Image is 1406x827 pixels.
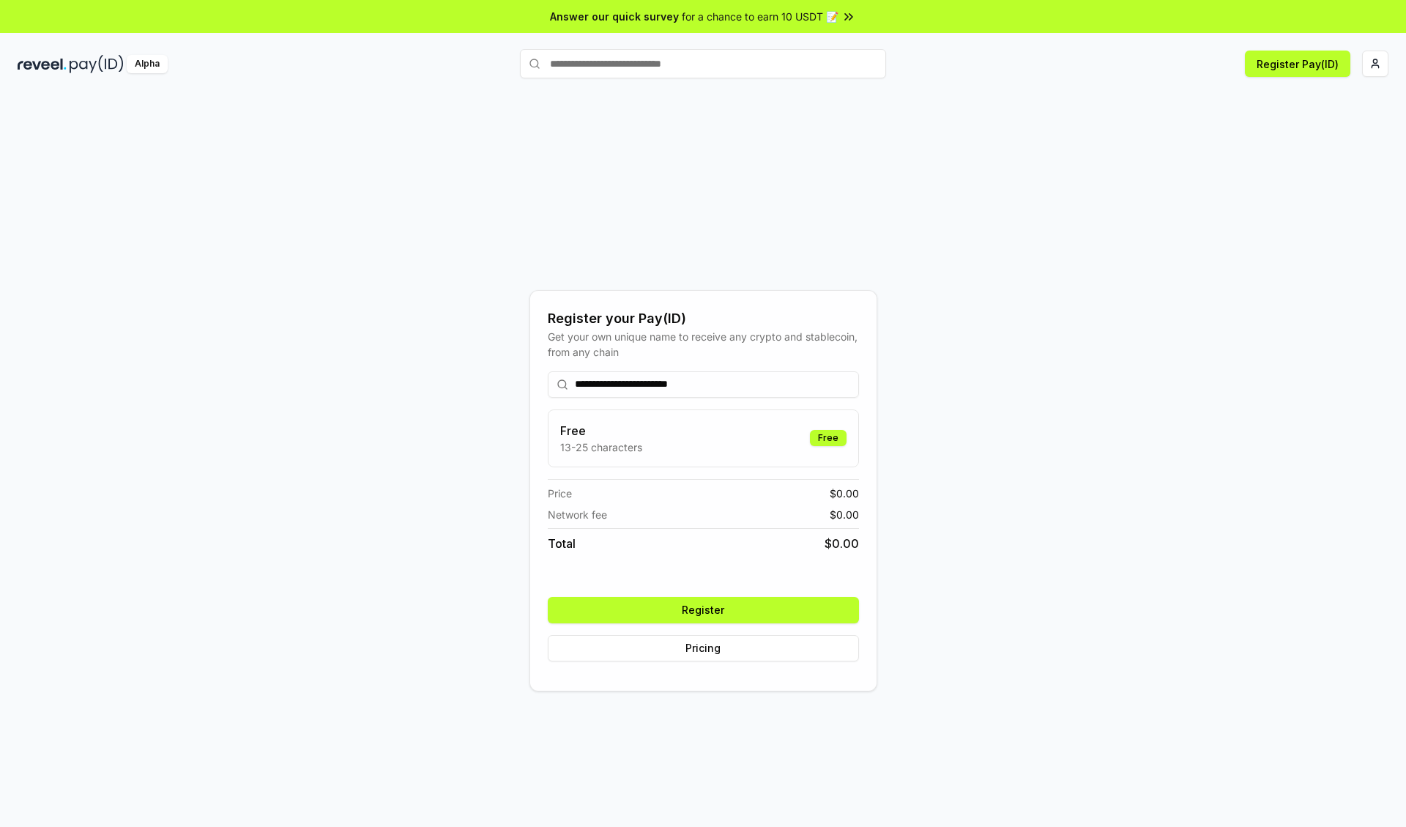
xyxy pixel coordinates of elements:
[548,507,607,522] span: Network fee
[548,597,859,623] button: Register
[548,329,859,360] div: Get your own unique name to receive any crypto and stablecoin, from any chain
[682,9,838,24] span: for a chance to earn 10 USDT 📝
[548,486,572,501] span: Price
[810,430,847,446] div: Free
[70,55,124,73] img: pay_id
[548,635,859,661] button: Pricing
[548,535,576,552] span: Total
[550,9,679,24] span: Answer our quick survey
[548,308,859,329] div: Register your Pay(ID)
[1245,51,1350,77] button: Register Pay(ID)
[830,486,859,501] span: $ 0.00
[830,507,859,522] span: $ 0.00
[825,535,859,552] span: $ 0.00
[560,440,642,455] p: 13-25 characters
[127,55,168,73] div: Alpha
[18,55,67,73] img: reveel_dark
[560,422,642,440] h3: Free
